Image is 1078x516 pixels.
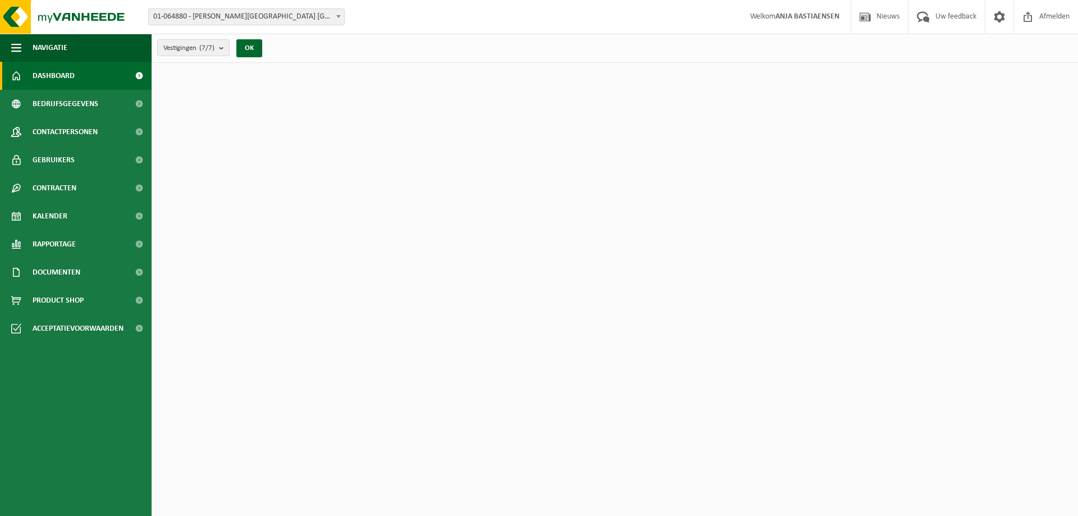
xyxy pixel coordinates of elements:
count: (7/7) [199,44,214,52]
button: Vestigingen(7/7) [157,39,230,56]
span: Contracten [33,174,76,202]
span: 01-064880 - C. STEINWEG BELGIUM - ANTWERPEN [148,8,345,25]
strong: ANJA BASTIAENSEN [775,12,839,21]
span: Bedrijfsgegevens [33,90,98,118]
span: Vestigingen [163,40,214,57]
span: Product Shop [33,286,84,314]
span: Kalender [33,202,67,230]
span: Gebruikers [33,146,75,174]
span: Acceptatievoorwaarden [33,314,124,343]
span: Documenten [33,258,80,286]
span: Contactpersonen [33,118,98,146]
span: Navigatie [33,34,67,62]
span: 01-064880 - C. STEINWEG BELGIUM - ANTWERPEN [149,9,344,25]
span: Rapportage [33,230,76,258]
button: OK [236,39,262,57]
span: Dashboard [33,62,75,90]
